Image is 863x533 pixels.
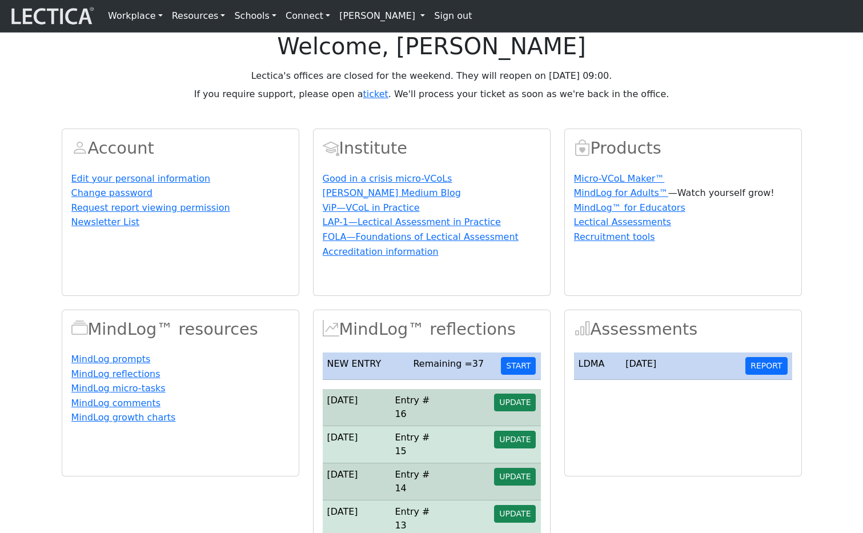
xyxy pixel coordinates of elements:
a: MindLog for Adults™ [574,187,668,198]
h2: Assessments [574,319,792,339]
a: [PERSON_NAME] [335,5,430,27]
img: lecticalive [9,5,94,27]
a: Micro-VCoL Maker™ [574,173,665,184]
span: UPDATE [499,472,531,481]
td: Entry # 16 [390,389,441,426]
a: MindLog reflections [71,368,160,379]
a: Edit your personal information [71,173,211,184]
a: ticket [363,89,388,99]
a: Request report viewing permission [71,202,230,213]
button: UPDATE [494,505,536,523]
a: Schools [230,5,281,27]
a: ViP—VCoL in Practice [323,202,420,213]
span: [DATE] [625,358,656,369]
a: Accreditation information [323,246,439,257]
span: [DATE] [327,395,358,406]
td: Remaining = [408,352,496,380]
p: If you require support, please open a . We'll process your ticket as soon as we're back in the of... [62,87,802,101]
td: Entry # 14 [390,463,441,500]
h2: Institute [323,138,541,158]
span: 37 [472,358,484,369]
h2: Account [71,138,290,158]
td: NEW ENTRY [323,352,409,380]
h2: Products [574,138,792,158]
a: MindLog™ for Educators [574,202,685,213]
span: UPDATE [499,435,531,444]
a: Sign out [430,5,476,27]
h2: MindLog™ resources [71,319,290,339]
span: [DATE] [327,432,358,443]
span: Account [71,138,88,158]
p: Lectica's offices are closed for the weekend. They will reopen on [DATE] 09:00. [62,69,802,83]
span: [DATE] [327,469,358,480]
a: Change password [71,187,152,198]
button: UPDATE [494,468,536,486]
a: Good in a crisis micro-VCoLs [323,173,452,184]
p: —Watch yourself grow! [574,186,792,200]
a: Workplace [103,5,167,27]
a: Resources [167,5,230,27]
a: [PERSON_NAME] Medium Blog [323,187,461,198]
td: Entry # 15 [390,426,441,463]
span: MindLog [323,319,339,339]
a: MindLog micro-tasks [71,383,166,394]
a: LAP-1—Lectical Assessment in Practice [323,217,501,227]
td: LDMA [574,352,621,380]
button: UPDATE [494,431,536,448]
span: Account [323,138,339,158]
a: FOLA—Foundations of Lectical Assessment [323,231,519,242]
span: [DATE] [327,506,358,517]
a: Lectical Assessments [574,217,671,227]
span: UPDATE [499,398,531,407]
span: UPDATE [499,509,531,518]
a: MindLog growth charts [71,412,176,423]
a: Recruitment tools [574,231,655,242]
a: Newsletter List [71,217,140,227]
button: REPORT [745,357,787,375]
span: Products [574,138,591,158]
a: Connect [281,5,335,27]
a: MindLog comments [71,398,161,408]
button: UPDATE [494,394,536,411]
a: MindLog prompts [71,354,151,364]
span: Assessments [574,319,591,339]
button: START [501,357,536,375]
span: MindLog™ resources [71,319,88,339]
h2: MindLog™ reflections [323,319,541,339]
